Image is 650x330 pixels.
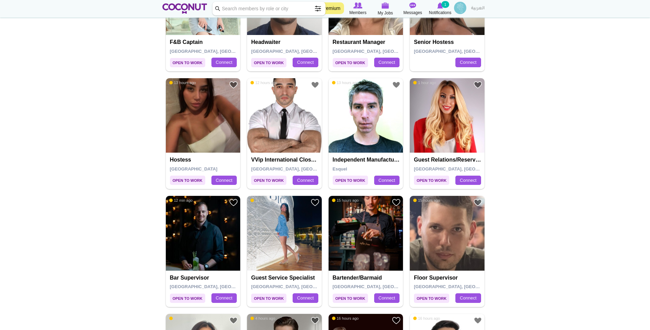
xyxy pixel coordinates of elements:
[414,39,482,45] h4: Senior hostess
[251,294,286,303] span: Open to Work
[293,176,318,185] a: Connect
[333,39,401,45] h4: Restaurant Manager
[374,293,400,303] a: Connect
[310,2,344,14] a: Go Premium
[229,316,238,325] a: Add to Favourites
[332,80,359,85] span: 13 hours ago
[251,49,349,54] span: [GEOGRAPHIC_DATA], [GEOGRAPHIC_DATA]
[170,275,238,281] h4: Bar Supervisor
[293,58,318,67] a: Connect
[474,316,482,325] a: Add to Favourites
[229,198,238,207] a: Add to Favourites
[251,275,319,281] h4: Guest service specialist
[250,80,277,85] span: 12 hours ago
[333,49,430,54] span: [GEOGRAPHIC_DATA], [GEOGRAPHIC_DATA]
[170,294,205,303] span: Open to Work
[344,2,372,16] a: Browse Members Members
[170,49,268,54] span: [GEOGRAPHIC_DATA], [GEOGRAPHIC_DATA]
[333,176,368,185] span: Open to Work
[374,58,400,67] a: Connect
[170,166,218,172] span: [GEOGRAPHIC_DATA]
[332,316,359,321] span: 16 hours ago
[382,2,389,9] img: My Jobs
[414,294,449,303] span: Open to Work
[392,81,401,89] a: Add to Favourites
[211,176,237,185] a: Connect
[251,176,286,185] span: Open to Work
[353,2,362,9] img: Browse Members
[332,198,359,203] span: 15 hours ago
[212,2,326,15] input: Search members by role or city
[311,198,319,207] a: Add to Favourites
[455,293,481,303] a: Connect
[409,2,416,9] img: Messages
[251,39,319,45] h4: Headwaiter
[333,284,430,289] span: [GEOGRAPHIC_DATA], [GEOGRAPHIC_DATA]
[414,284,512,289] span: [GEOGRAPHIC_DATA], [GEOGRAPHIC_DATA]
[250,198,277,203] span: 15 hours ago
[333,166,347,172] span: Esquel
[414,157,482,163] h4: Guest Relations/Reservation/ Social Media management
[414,49,512,54] span: [GEOGRAPHIC_DATA], [GEOGRAPHIC_DATA]
[399,2,427,16] a: Messages Messages
[474,198,482,207] a: Add to Favourites
[170,58,205,67] span: Open to Work
[372,2,399,16] a: My Jobs My Jobs
[333,157,401,163] h4: Independent Manufacturer
[229,81,238,89] a: Add to Favourites
[349,9,366,16] span: Members
[293,293,318,303] a: Connect
[378,10,393,16] span: My Jobs
[170,176,205,185] span: Open to Work
[374,176,400,185] a: Connect
[414,166,512,172] span: [GEOGRAPHIC_DATA], [GEOGRAPHIC_DATA]
[170,39,238,45] h4: F&B captain
[429,9,451,16] span: Notifications
[170,284,268,289] span: [GEOGRAPHIC_DATA], [GEOGRAPHIC_DATA]
[414,176,449,185] span: Open to Work
[392,316,401,325] a: Add to Favourites
[468,2,488,15] a: العربية
[437,2,443,9] img: Notifications
[413,80,436,85] span: 1 hour ago
[250,316,275,321] span: 4 hours ago
[169,80,196,85] span: 13 hours ago
[311,81,319,89] a: Add to Favourites
[474,81,482,89] a: Add to Favourites
[211,58,237,67] a: Connect
[169,316,196,321] span: 15 hours ago
[441,1,449,8] small: 1
[251,58,286,67] span: Open to Work
[311,316,319,325] a: Add to Favourites
[333,58,368,67] span: Open to Work
[403,9,422,16] span: Messages
[413,198,440,203] span: 15 hours ago
[251,157,319,163] h4: VVip international close protection (royal family)
[211,293,237,303] a: Connect
[162,3,207,14] img: Home
[455,176,481,185] a: Connect
[170,157,238,163] h4: Hostess
[427,2,454,16] a: Notifications Notifications 1
[333,275,401,281] h4: Bartender/Barmaid
[455,58,481,67] a: Connect
[414,275,482,281] h4: Floor Supervisor
[413,316,440,321] span: 16 hours ago
[169,198,193,203] span: 12 min ago
[392,198,401,207] a: Add to Favourites
[251,284,349,289] span: [GEOGRAPHIC_DATA], [GEOGRAPHIC_DATA]
[333,294,368,303] span: Open to Work
[251,166,349,172] span: [GEOGRAPHIC_DATA], [GEOGRAPHIC_DATA]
